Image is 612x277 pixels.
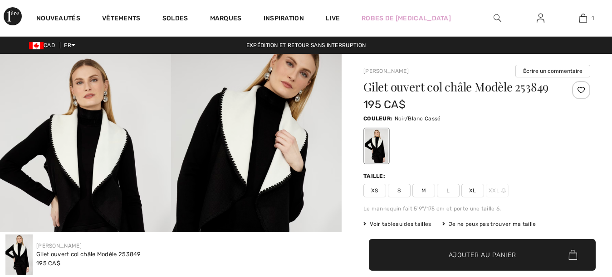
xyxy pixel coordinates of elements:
[486,184,509,197] span: XXL
[29,42,44,49] img: Canadian Dollar
[515,65,590,77] button: Écrire un commentaire
[36,243,82,249] a: [PERSON_NAME]
[363,172,387,180] div: Taille:
[264,14,304,24] span: Inspiration
[365,129,388,163] div: Noir/Blanc Cassé
[369,239,596,271] button: Ajouter au panier
[363,184,386,197] span: XS
[36,260,60,267] span: 195 CA$
[363,115,392,122] span: Couleur:
[29,42,59,48] span: CAD
[412,184,435,197] span: M
[437,184,460,197] span: L
[363,205,590,213] div: Le mannequin fait 5'9"/175 cm et porte une taille 6.
[563,13,604,24] a: 1
[4,7,22,25] img: 1ère Avenue
[529,13,552,24] a: Se connecter
[442,220,536,228] div: Je ne peux pas trouver ma taille
[326,14,340,23] a: Live
[537,13,544,24] img: Mes infos
[494,13,501,24] img: recherche
[36,14,80,24] a: Nouveautés
[579,13,587,24] img: Mon panier
[64,42,75,48] span: FR
[395,115,441,122] span: Noir/Blanc Cassé
[363,68,409,74] a: [PERSON_NAME]
[363,98,406,111] span: 195 CA$
[501,188,506,193] img: ring-m.svg
[162,14,188,24] a: Soldes
[363,220,431,228] span: Voir tableau des tailles
[363,81,553,93] h1: Gilet ouvert col châle Modèle 253849
[5,234,33,275] img: Gilet Ouvert Col Ch&acirc;le mod&egrave;le 253849
[461,184,484,197] span: XL
[568,250,577,260] img: Bag.svg
[36,250,141,259] div: Gilet ouvert col châle Modèle 253849
[449,250,516,259] span: Ajouter au panier
[592,14,594,22] span: 1
[362,14,451,23] a: Robes de [MEDICAL_DATA]
[388,184,411,197] span: S
[210,14,242,24] a: Marques
[102,14,141,24] a: Vêtements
